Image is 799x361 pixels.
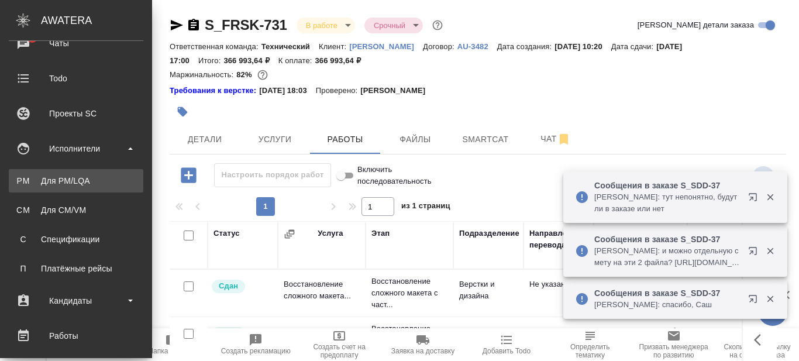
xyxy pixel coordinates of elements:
[9,198,143,222] a: CMДля CM/VM
[758,246,782,256] button: Закрыть
[247,132,303,147] span: Услуги
[219,280,238,292] p: Сдан
[187,18,201,32] button: Скопировать ссылку
[459,228,519,239] div: Подразделение
[9,327,143,345] div: Работы
[371,323,447,358] p: Восстановление сложного макета с част...
[548,328,632,361] button: Определить тематику
[364,18,423,33] div: В работе
[557,132,571,146] svg: Отписаться
[457,41,497,51] a: AU-3482
[15,263,137,274] div: Платёжные рейсы
[170,99,195,125] button: Добавить тэг
[594,287,741,299] p: Сообщения в заказе S_SDD-37
[555,343,625,359] span: Определить тематику
[524,273,594,314] td: Не указан
[594,299,741,311] p: [PERSON_NAME]: спасибо, Саш
[401,199,450,216] span: из 1 страниц
[259,85,316,97] p: [DATE] 18:03
[9,169,143,192] a: PMДля PM/LQA
[741,287,769,315] button: Открыть в новой вкладке
[173,163,205,187] button: Добавить работу
[278,320,366,361] td: Восстановление сложного макета...
[391,347,454,355] span: Заявка на доставку
[724,163,752,191] span: Настроить таблицу
[302,20,341,30] button: В работе
[305,343,374,359] span: Создать счет на предоплату
[3,29,149,58] a: 1Чаты
[316,85,361,97] p: Проверено:
[9,257,143,280] a: ППлатёжные рейсы
[357,164,432,187] span: Включить последовательность
[317,132,373,147] span: Работы
[9,35,143,52] div: Чаты
[457,42,497,51] p: AU-3482
[611,42,656,51] p: Дата сдачи:
[524,320,594,361] td: Не указан
[41,9,152,32] div: AWATERA
[371,228,390,239] div: Этап
[170,70,236,79] p: Маржинальность:
[464,328,548,361] button: Добавить Todo
[284,228,295,240] button: Сгруппировать
[453,320,524,361] td: Верстки и дизайна
[528,132,584,146] span: Чат
[594,245,741,269] p: [PERSON_NAME]: и можно отдельную смету на эти 2 файла? [URL][DOMAIN_NAME]
[638,19,754,31] span: [PERSON_NAME] детали заказа
[15,204,137,216] div: Для CM/VM
[170,18,184,32] button: Скопировать ссылку для ЯМессенджера
[529,228,588,251] div: Направление перевода
[298,328,381,361] button: Создать счет на предоплату
[170,85,259,97] div: Нажми, чтобы открыть папку с инструкцией
[594,191,741,215] p: [PERSON_NAME]: тут непонятно, будут ли в заказе или нет
[387,132,443,147] span: Файлы
[423,42,457,51] p: Договор:
[318,228,343,239] div: Услуга
[177,132,233,147] span: Детали
[3,321,149,350] a: Работы
[15,233,137,245] div: Спецификации
[255,67,270,82] button: 54130.10 RUB;
[628,169,724,187] div: split button
[236,70,254,79] p: 82%
[371,276,447,311] p: Восстановление сложного макета с част...
[349,42,423,51] p: [PERSON_NAME]
[758,192,782,202] button: Закрыть
[9,70,143,87] div: Todo
[211,279,272,294] div: Менеджер проверил работу исполнителя, передает ее на следующий этап
[214,328,298,361] button: Создать рекламацию
[211,326,272,342] div: Менеджер проверил работу исполнителя, передает ее на следующий этап
[360,85,434,97] p: [PERSON_NAME]
[205,17,287,33] a: S_FRSK-731
[297,18,355,33] div: В работе
[349,41,423,51] a: [PERSON_NAME]
[223,56,278,65] p: 366 993,64 ₽
[319,42,349,51] p: Клиент:
[9,140,143,157] div: Исполнители
[453,273,524,314] td: Верстки и дизайна
[9,105,143,122] div: Проекты SC
[3,64,149,93] a: Todo
[497,42,555,51] p: Дата создания:
[594,180,741,191] p: Сообщения в заказе S_SDD-37
[219,328,238,339] p: Сдан
[741,239,769,267] button: Открыть в новой вкладке
[315,56,369,65] p: 366 993,64 ₽
[3,99,149,128] a: Проекты SC
[221,347,291,355] span: Создать рекламацию
[198,56,223,65] p: Итого:
[381,328,465,361] button: Заявка на доставку
[15,175,137,187] div: Для PM/LQA
[170,85,259,97] a: Требования к верстке:
[170,42,261,51] p: Ответственная команда:
[457,132,514,147] span: Smartcat
[752,166,777,188] span: Посмотреть информацию
[9,228,143,251] a: ССпецификации
[9,292,143,310] div: Кандидаты
[278,273,366,314] td: Восстановление сложного макета...
[370,20,409,30] button: Срочный
[741,185,769,214] button: Открыть в новой вкладке
[213,228,240,239] div: Статус
[261,42,319,51] p: Технический
[555,42,611,51] p: [DATE] 10:20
